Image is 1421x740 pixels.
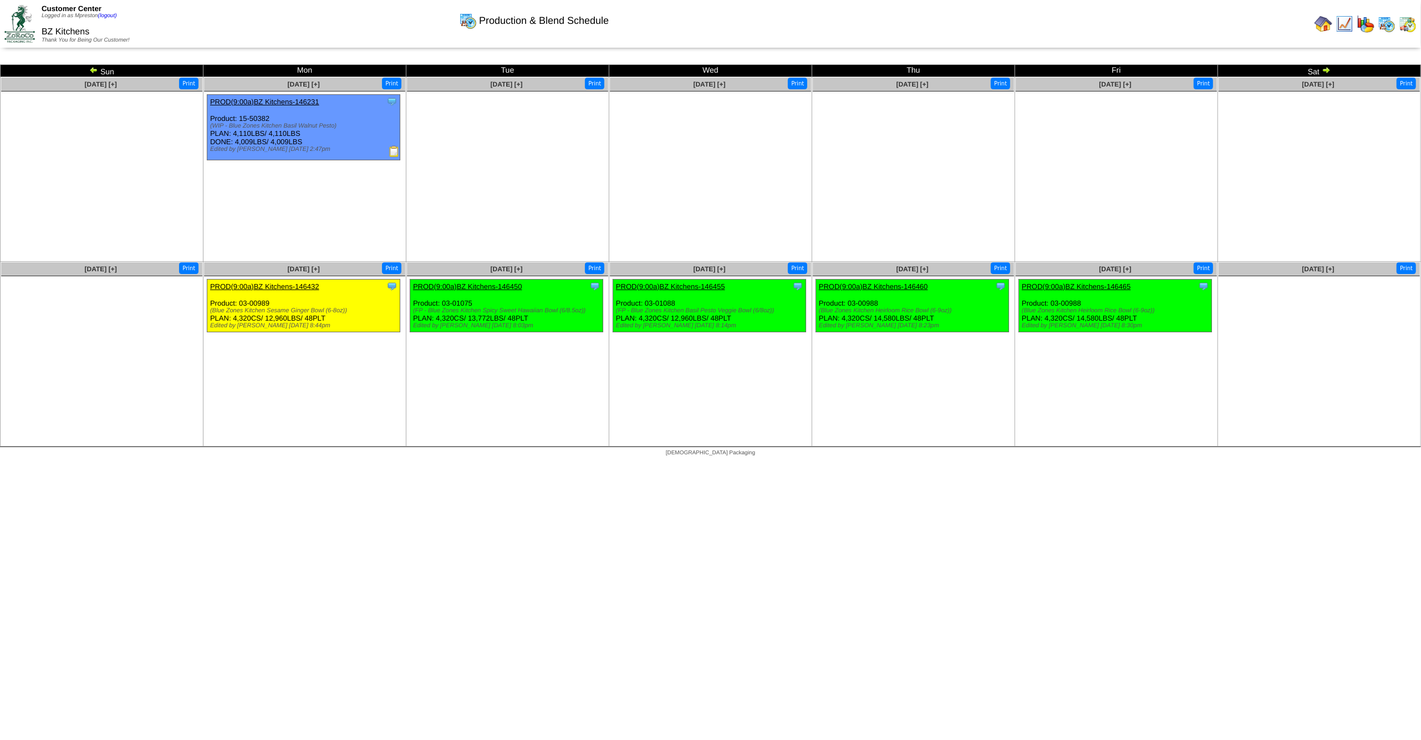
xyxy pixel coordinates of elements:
img: calendarprod.gif [1378,15,1395,33]
button: Print [585,262,604,274]
td: Tue [406,65,609,77]
button: Print [382,78,401,89]
button: Print [1397,78,1416,89]
td: Wed [609,65,812,77]
img: arrowleft.gif [89,65,98,74]
div: Edited by [PERSON_NAME] [DATE] 8:03pm [413,322,603,329]
button: Print [179,262,198,274]
div: Edited by [PERSON_NAME] [DATE] 8:14pm [616,322,806,329]
div: Edited by [PERSON_NAME] [DATE] 8:23pm [819,322,1009,329]
a: [DATE] [+] [1099,80,1132,88]
button: Print [991,78,1010,89]
div: (FP - Blue Zones Kitchen Spicy Sweet Hawaiian Bowl (6/8.5oz)) [413,307,603,314]
img: Tooltip [995,281,1006,292]
a: PROD(9:00a)BZ Kitchens-146450 [413,282,522,291]
a: [DATE] [+] [897,265,929,273]
div: Product: 03-01088 PLAN: 4,320CS / 12,960LBS / 48PLT [613,280,806,332]
a: PROD(9:00a)BZ Kitchens-146455 [616,282,725,291]
div: Product: 03-00988 PLAN: 4,320CS / 14,580LBS / 48PLT [1019,280,1212,332]
a: [DATE] [+] [491,80,523,88]
div: Edited by [PERSON_NAME] [DATE] 8:44pm [210,322,400,329]
td: Sat [1218,65,1421,77]
button: Print [788,262,807,274]
button: Print [1194,78,1213,89]
td: Mon [203,65,406,77]
div: (Blue Zones Kitchen Sesame Ginger Bowl (6-8oz)) [210,307,400,314]
img: arrowright.gif [1322,65,1331,74]
div: (Blue Zones Kitchen Heirloom Rice Bowl (6-9oz)) [1022,307,1211,314]
img: Production Report [389,146,400,157]
a: [DATE] [+] [694,80,726,88]
button: Print [1194,262,1213,274]
a: [DATE] [+] [694,265,726,273]
a: [DATE] [+] [85,80,117,88]
div: Edited by [PERSON_NAME] [DATE] 2:47pm [210,146,400,153]
a: [DATE] [+] [85,265,117,273]
button: Print [1397,262,1416,274]
a: (logout) [98,13,117,19]
span: [DEMOGRAPHIC_DATA] Packaging [666,450,755,456]
a: [DATE] [+] [288,80,320,88]
div: (FP - Blue Zones Kitchen Basil Pesto Veggie Bowl (6/8oz)) [616,307,806,314]
td: Sun [1,65,203,77]
a: [DATE] [+] [1099,265,1132,273]
div: (Blue Zones Kitchen Heirloom Rice Bowl (6-9oz)) [819,307,1009,314]
span: Customer Center [42,4,101,13]
img: home.gif [1315,15,1332,33]
img: calendarprod.gif [459,12,477,29]
button: Print [788,78,807,89]
div: Product: 03-00988 PLAN: 4,320CS / 14,580LBS / 48PLT [816,280,1009,332]
img: Tooltip [386,96,398,107]
a: [DATE] [+] [288,265,320,273]
img: line_graph.gif [1336,15,1353,33]
span: Thank You for Being Our Customer! [42,37,130,43]
td: Thu [812,65,1015,77]
span: Production & Blend Schedule [479,15,609,27]
div: Product: 03-01075 PLAN: 4,320CS / 13,772LBS / 48PLT [410,280,603,332]
img: Tooltip [386,281,398,292]
a: PROD(9:00a)BZ Kitchens-146231 [210,98,319,106]
span: Logged in as Mpreston [42,13,117,19]
img: Tooltip [589,281,600,292]
img: Tooltip [1198,281,1209,292]
button: Print [179,78,198,89]
a: PROD(9:00a)BZ Kitchens-146465 [1022,282,1131,291]
a: [DATE] [+] [1302,265,1335,273]
img: graph.gif [1357,15,1374,33]
div: (WIP - Blue Zones Kitchen Basil Walnut Pesto) [210,123,400,129]
img: ZoRoCo_Logo(Green%26Foil)%20jpg.webp [4,5,35,42]
a: [DATE] [+] [491,265,523,273]
div: Product: 03-00989 PLAN: 4,320CS / 12,960LBS / 48PLT [207,280,400,332]
a: PROD(9:00a)BZ Kitchens-146460 [819,282,928,291]
td: Fri [1015,65,1218,77]
div: Product: 15-50382 PLAN: 4,110LBS / 4,110LBS DONE: 4,009LBS / 4,009LBS [207,95,400,160]
a: [DATE] [+] [1302,80,1335,88]
button: Print [991,262,1010,274]
img: Tooltip [792,281,803,292]
button: Print [585,78,604,89]
a: PROD(9:00a)BZ Kitchens-146432 [210,282,319,291]
button: Print [382,262,401,274]
img: calendarinout.gif [1399,15,1417,33]
div: Edited by [PERSON_NAME] [DATE] 8:30pm [1022,322,1211,329]
a: [DATE] [+] [897,80,929,88]
span: BZ Kitchens [42,27,89,37]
